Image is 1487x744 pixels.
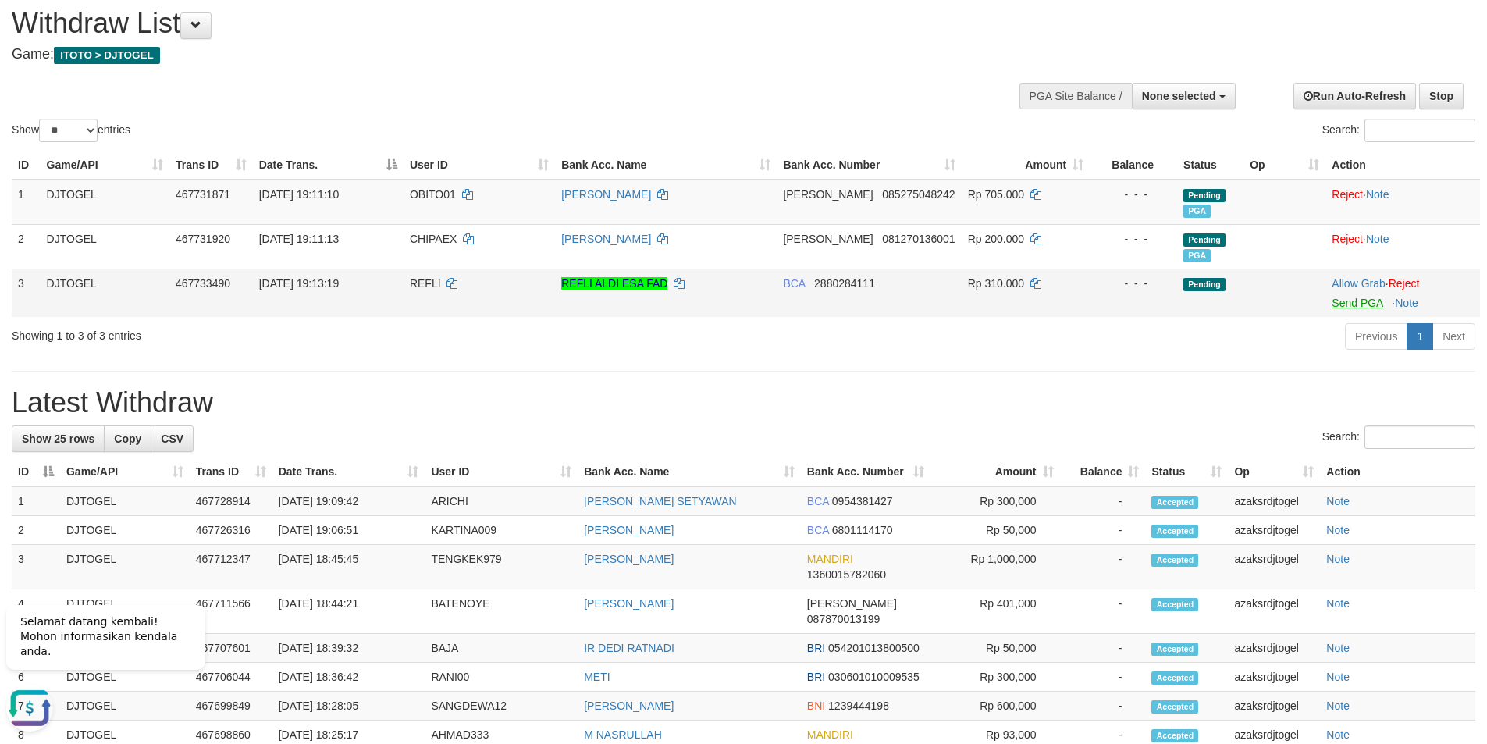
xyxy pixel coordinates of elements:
td: azaksrdjtogel [1228,545,1320,589]
td: [DATE] 19:06:51 [272,516,425,545]
span: Copy 087870013199 to clipboard [807,613,880,625]
label: Show entries [12,119,130,142]
td: 467699849 [190,692,272,721]
div: Showing 1 to 3 of 3 entries [12,322,608,344]
a: Note [1326,553,1350,565]
a: Reject [1389,277,1420,290]
a: REFLI ALDI ESA FAD [561,277,667,290]
a: Reject [1332,233,1363,245]
td: 3 [12,545,60,589]
a: Show 25 rows [12,425,105,452]
td: - [1060,692,1146,721]
a: Send PGA [1332,297,1382,309]
td: Rp 50,000 [930,634,1060,663]
th: Trans ID: activate to sort column ascending [190,457,272,486]
th: User ID: activate to sort column ascending [404,151,555,180]
a: Note [1366,188,1389,201]
button: Open LiveChat chat widget [6,94,53,141]
th: Op: activate to sort column ascending [1228,457,1320,486]
span: MANDIRI [807,728,853,741]
a: CSV [151,425,194,452]
span: Copy 030601010009535 to clipboard [828,671,920,683]
h4: Game: [12,47,976,62]
a: Previous [1345,323,1407,350]
span: [DATE] 19:11:13 [259,233,339,245]
span: Copy 2880284111 to clipboard [814,277,875,290]
td: 467711566 [190,589,272,634]
span: CSV [161,433,183,445]
input: Search: [1364,425,1475,449]
td: Rp 600,000 [930,692,1060,721]
th: Date Trans.: activate to sort column ascending [272,457,425,486]
th: Bank Acc. Number: activate to sort column ascending [801,457,930,486]
td: 2 [12,516,60,545]
span: Copy 1239444198 to clipboard [828,700,889,712]
span: [DATE] 19:11:10 [259,188,339,201]
span: Accepted [1151,700,1198,714]
h1: Latest Withdraw [12,387,1475,418]
a: 1 [1407,323,1433,350]
span: Accepted [1151,554,1198,567]
td: 4 [12,589,60,634]
td: · [1325,269,1480,317]
label: Search: [1322,425,1475,449]
a: [PERSON_NAME] [584,700,674,712]
td: 467706044 [190,663,272,692]
span: BRI [807,642,825,654]
a: Note [1326,642,1350,654]
th: Bank Acc. Number: activate to sort column ascending [777,151,961,180]
th: Bank Acc. Name: activate to sort column ascending [555,151,777,180]
th: Balance: activate to sort column ascending [1060,457,1146,486]
td: DJTOGEL [60,589,190,634]
td: BATENOYE [425,589,578,634]
span: BCA [807,524,829,536]
td: - [1060,545,1146,589]
span: Accepted [1151,643,1198,656]
td: [DATE] 18:39:32 [272,634,425,663]
span: OBITO01 [410,188,456,201]
label: Search: [1322,119,1475,142]
span: Copy 081270136001 to clipboard [882,233,955,245]
th: ID: activate to sort column descending [12,457,60,486]
span: BNI [807,700,825,712]
td: [DATE] 18:28:05 [272,692,425,721]
td: [DATE] 18:44:21 [272,589,425,634]
th: Game/API: activate to sort column ascending [41,151,169,180]
span: Rp 200.000 [968,233,1024,245]
h1: Withdraw List [12,8,976,39]
td: DJTOGEL [60,545,190,589]
td: Rp 1,000,000 [930,545,1060,589]
a: M NASRULLAH [584,728,662,741]
td: 1 [12,486,60,516]
td: ARICHI [425,486,578,516]
td: 467712347 [190,545,272,589]
a: Note [1326,597,1350,610]
span: ITOTO > DJTOGEL [54,47,160,64]
span: [PERSON_NAME] [783,188,873,201]
td: azaksrdjtogel [1228,634,1320,663]
td: 2 [12,224,41,269]
span: None selected [1142,90,1216,102]
div: - - - [1096,231,1171,247]
span: Selamat datang kembali! Mohon informasikan kendala anda. [20,24,177,66]
td: [DATE] 19:09:42 [272,486,425,516]
span: · [1332,277,1388,290]
span: 467731920 [176,233,230,245]
span: [PERSON_NAME] [807,597,897,610]
a: [PERSON_NAME] [584,553,674,565]
span: Copy 0954381427 to clipboard [832,495,893,507]
th: Trans ID: activate to sort column ascending [169,151,253,180]
span: Rp 310.000 [968,277,1024,290]
td: - [1060,663,1146,692]
span: MANDIRI [807,553,853,565]
span: Accepted [1151,671,1198,685]
a: Note [1326,700,1350,712]
span: Copy 085275048242 to clipboard [882,188,955,201]
th: ID [12,151,41,180]
td: - [1060,486,1146,516]
a: Stop [1419,83,1464,109]
td: Rp 300,000 [930,486,1060,516]
a: Next [1432,323,1475,350]
span: 467731871 [176,188,230,201]
td: azaksrdjtogel [1228,516,1320,545]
